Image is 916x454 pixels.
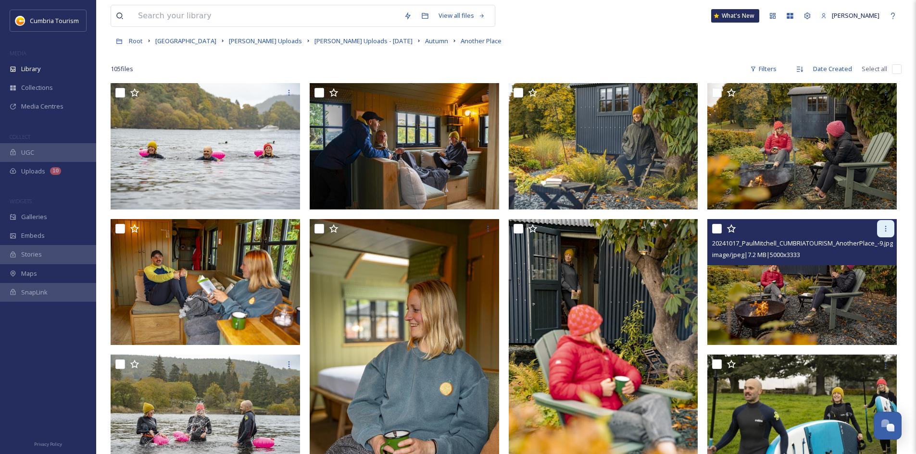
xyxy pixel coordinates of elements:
img: images.jpg [15,16,25,25]
span: SnapLink [21,288,48,297]
span: [GEOGRAPHIC_DATA] [155,37,216,45]
button: Open Chat [874,412,902,440]
span: Root [129,37,143,45]
a: [PERSON_NAME] [816,6,884,25]
a: Privacy Policy [34,438,62,449]
span: [PERSON_NAME] Uploads - [DATE] [314,37,413,45]
span: 20241017_PaulMitchell_CUMBRIATOURISM_AnotherPlace_-9.jpg [712,239,893,247]
div: Date Created [808,60,857,78]
span: Embeds [21,231,45,240]
span: Another Place [461,37,502,45]
img: 20241017_PaulMitchell_CUMBRIATOURISM_AnotherPlace_-100.jpg [111,83,300,209]
span: Privacy Policy [34,441,62,447]
span: [PERSON_NAME] [832,11,879,20]
span: Library [21,64,40,74]
span: Media Centres [21,102,63,111]
a: Autumn [425,35,448,47]
a: [PERSON_NAME] Uploads [229,35,302,47]
span: WIDGETS [10,197,32,205]
span: [PERSON_NAME] Uploads [229,37,302,45]
span: Select all [862,64,887,74]
img: 20241017_PaulMitchell_CUMBRIATOURISM_AnotherPlace_-16.jpg [707,83,897,209]
span: Collections [21,83,53,92]
input: Search your library [133,5,399,26]
img: 20241017_PaulMitchell_CUMBRIATOURISM_AnotherPlace_-59.jpg [111,219,300,345]
span: Cumbria Tourism [30,16,79,25]
span: image/jpeg | 7.2 MB | 5000 x 3333 [712,250,800,259]
div: 10 [50,167,61,175]
a: Root [129,35,143,47]
a: Another Place [461,35,502,47]
span: Stories [21,250,42,259]
span: 105 file s [111,64,133,74]
span: Uploads [21,167,45,176]
a: [PERSON_NAME] Uploads - [DATE] [314,35,413,47]
span: Maps [21,269,37,278]
span: MEDIA [10,49,26,57]
img: 20241017_PaulMitchell_CUMBRIATOURISM_AnotherPlace_-43.jpg [310,83,499,209]
span: Galleries [21,212,47,221]
span: Autumn [425,37,448,45]
img: 20241017_PaulMitchell_CUMBRIATOURISM_AnotherPlace_-9.jpg [707,219,897,345]
a: View all files [434,6,490,25]
img: 20241017_PaulMitchell_CUMBRIATOURISM_AnotherPlace_-21.jpg [509,83,698,209]
span: UGC [21,148,34,157]
span: COLLECT [10,133,30,140]
a: What's New [711,9,759,23]
a: [GEOGRAPHIC_DATA] [155,35,216,47]
div: Filters [745,60,781,78]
